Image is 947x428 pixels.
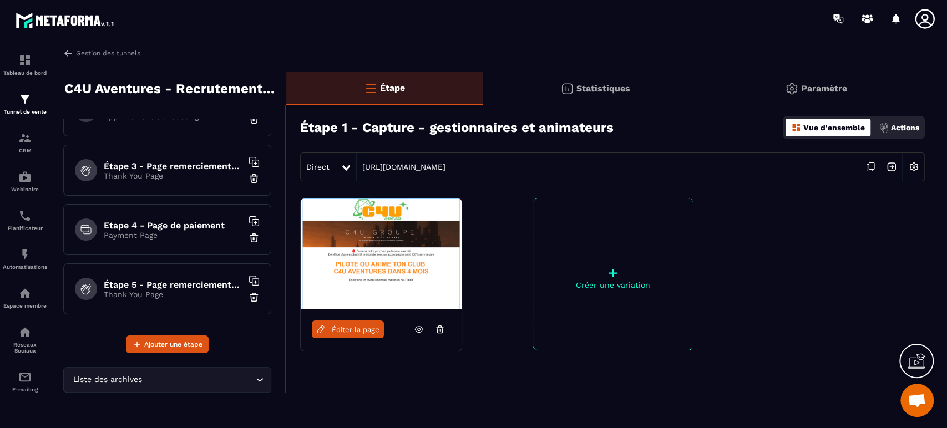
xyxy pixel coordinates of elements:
[18,93,32,106] img: formation
[3,70,47,76] p: Tableau de bord
[104,290,242,299] p: Thank You Page
[104,279,242,290] h6: Étape 5 - Page remerciements recrutement
[3,264,47,270] p: Automatisations
[791,123,801,133] img: dashboard-orange.40269519.svg
[18,209,32,222] img: scheduler
[16,10,115,30] img: logo
[3,84,47,123] a: formationformationTunnel de vente
[3,303,47,309] p: Espace membre
[332,325,379,334] span: Éditer la page
[63,48,73,58] img: arrow
[3,362,47,401] a: emailemailE-mailing
[104,220,242,231] h6: Etape 4 - Page de paiement
[3,342,47,354] p: Réseaux Sociaux
[3,162,47,201] a: automationsautomationsWebinaire
[903,156,924,177] img: setting-w.858f3a88.svg
[18,54,32,67] img: formation
[63,367,271,393] div: Search for option
[3,278,47,317] a: automationsautomationsEspace membre
[18,287,32,300] img: automations
[300,120,614,135] h3: Étape 1 - Capture - gestionnaires et animateurs
[18,248,32,261] img: automations
[364,81,377,95] img: bars-o.4a397970.svg
[3,123,47,162] a: formationformationCRM
[881,156,902,177] img: arrow-next.bcc2205e.svg
[3,201,47,240] a: schedulerschedulerPlanificateur
[357,162,445,171] a: [URL][DOMAIN_NAME]
[560,82,574,95] img: stats.20deebd0.svg
[249,173,260,184] img: trash
[801,83,847,94] p: Paramètre
[576,83,630,94] p: Statistiques
[249,292,260,303] img: trash
[785,82,798,95] img: setting-gr.5f69749f.svg
[104,231,242,240] p: Payment Page
[70,374,144,386] span: Liste des archives
[3,109,47,115] p: Tunnel de vente
[144,374,253,386] input: Search for option
[301,198,462,309] img: image
[64,78,278,100] p: C4U Aventures - Recrutement Gestionnaires
[63,48,140,58] a: Gestion des tunnels
[3,186,47,192] p: Webinaire
[104,161,242,171] h6: Étape 3 - Page remerciements gestionnaires-animateurs
[3,225,47,231] p: Planificateur
[18,370,32,384] img: email
[380,83,405,93] p: Étape
[104,112,242,121] p: Appointment Scheduling
[900,384,934,417] a: Ouvrir le chat
[533,265,693,281] p: +
[18,325,32,339] img: social-network
[3,147,47,154] p: CRM
[3,386,47,393] p: E-mailing
[104,171,242,180] p: Thank You Page
[126,335,209,353] button: Ajouter une étape
[533,281,693,289] p: Créer une variation
[144,339,202,350] span: Ajouter une étape
[249,232,260,243] img: trash
[803,123,865,132] p: Vue d'ensemble
[879,123,889,133] img: actions.d6e523a2.png
[18,170,32,184] img: automations
[18,131,32,145] img: formation
[306,162,330,171] span: Direct
[3,240,47,278] a: automationsautomationsAutomatisations
[249,114,260,125] img: trash
[891,123,919,132] p: Actions
[3,317,47,362] a: social-networksocial-networkRéseaux Sociaux
[3,45,47,84] a: formationformationTableau de bord
[312,320,384,338] a: Éditer la page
